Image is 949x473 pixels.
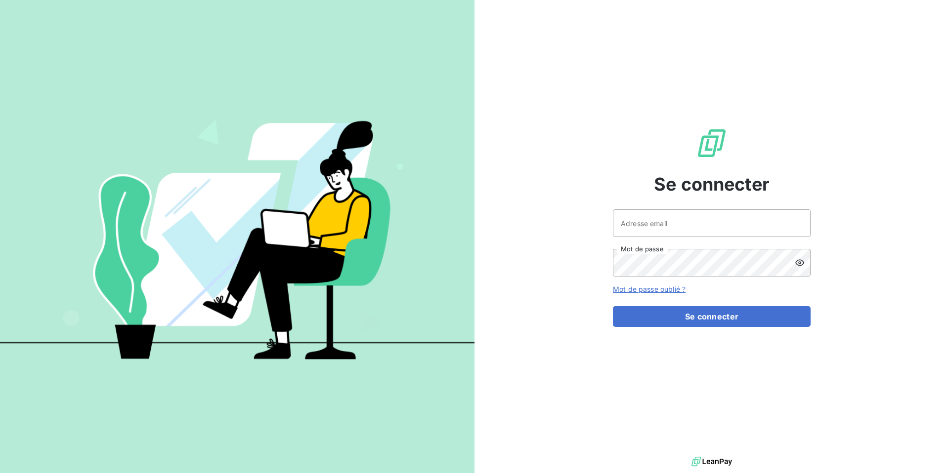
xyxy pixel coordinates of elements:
[613,306,811,327] button: Se connecter
[613,285,686,293] a: Mot de passe oublié ?
[613,209,811,237] input: placeholder
[696,127,728,159] img: Logo LeanPay
[654,171,770,197] span: Se connecter
[691,454,732,469] img: logo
